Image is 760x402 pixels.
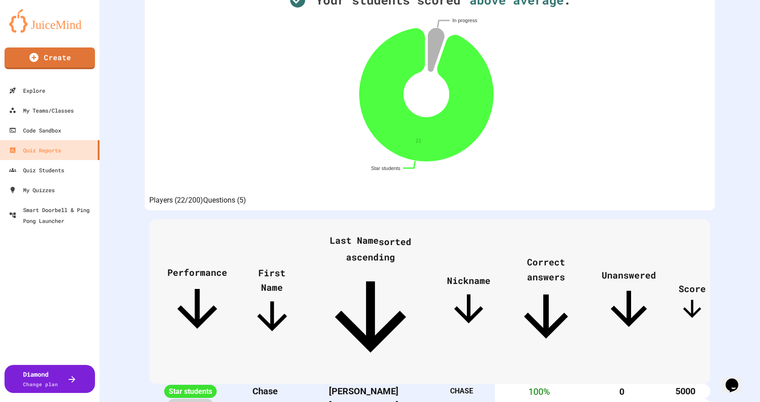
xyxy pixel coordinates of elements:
[452,18,478,23] text: In progress
[252,386,278,397] span: Chase
[679,283,706,322] span: Score
[23,369,58,388] div: Diamond
[9,204,96,226] div: Smart Doorbell & Ping Pong Launcher
[9,105,74,116] div: My Teams/Classes
[660,384,710,398] th: 5000
[9,125,61,136] div: Code Sandbox
[203,195,246,206] button: Questions (5)
[447,274,490,331] span: Nickname
[149,195,246,206] div: basic tabs example
[528,386,550,397] span: 100 %
[371,165,400,170] text: Star students
[329,386,399,397] span: [PERSON_NAME]
[9,145,61,156] div: Quiz Reports
[250,267,294,339] span: First Name
[5,47,95,69] a: Create
[23,381,58,388] span: Change plan
[9,85,45,96] div: Explore
[9,165,64,175] div: Quiz Students
[9,184,55,195] div: My Quizzes
[346,236,411,263] span: sorted ascending
[167,266,227,339] span: Performance
[429,384,495,398] th: CHASE
[5,365,95,393] button: DiamondChange plan
[722,366,751,393] iframe: chat widget
[619,386,624,397] span: 0
[317,234,424,371] span: Last Namesorted ascending
[9,9,90,33] img: logo-orange.svg
[149,195,203,206] button: Players (22/200)
[513,256,579,350] span: Correct answers
[602,269,656,336] span: Unanswered
[164,385,217,398] span: Star students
